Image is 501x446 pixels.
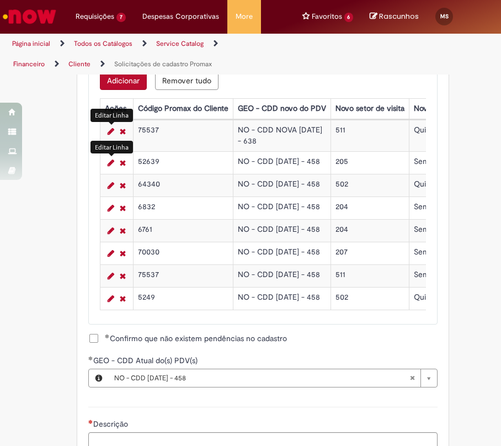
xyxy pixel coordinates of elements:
td: 75537 [134,265,233,288]
td: 511 [331,265,409,288]
th: Novo setor de visita [331,99,409,119]
td: NO - CDD [DATE] - 458 [233,265,331,288]
a: Editar Linha 1 [105,125,117,138]
abbr: Limpar campo GEO - CDD Atual do(s) PDV(s) [404,369,420,387]
td: NO - CDD [DATE] - 458 [233,174,331,197]
a: Remover linha 6 [117,247,129,260]
a: Financeiro [13,60,45,68]
a: Solicitações de cadastro Promax [114,60,212,68]
td: 64340 [134,174,233,197]
a: Editar Linha 2 [105,156,117,169]
td: 52639 [134,152,233,174]
a: Remover linha 4 [117,201,129,215]
ul: Trilhas de página [8,34,242,75]
a: Remover linha 8 [117,292,129,305]
th: GEO - CDD novo do PDV [233,99,331,119]
span: NO - CDD [DATE] - 458 [114,369,409,387]
td: 207 [331,242,409,265]
span: Descrição [93,419,130,429]
td: 6761 [134,220,233,242]
span: GEO - CDD Atual do(s) PDV(s) [93,355,200,365]
a: Editar Linha 4 [105,201,117,215]
a: Remover linha 1 [117,125,129,138]
button: Remove all rows for Informações da Transferência [155,71,218,90]
td: 70030 [134,242,233,265]
span: Obrigatório Preenchido [88,356,93,360]
td: 511 [331,120,409,152]
span: Despesas Corporativas [142,11,219,22]
td: NO - CDD [DATE] - 458 [233,197,331,220]
td: NO - CDD [DATE] - 458 [233,242,331,265]
span: Necessários [88,420,93,424]
td: 502 [331,174,409,197]
a: Editar Linha 8 [105,292,117,305]
td: 75537 [134,120,233,152]
a: Editar Linha 3 [105,179,117,192]
span: More [236,11,253,22]
a: No momento, sua lista de rascunhos tem 0 Itens [370,11,419,22]
a: Cliente [68,60,90,68]
a: Remover linha 2 [117,156,129,169]
a: Remover linha 5 [117,224,129,237]
a: Página inicial [12,39,50,48]
td: NO - CDD [DATE] - 458 [233,288,331,310]
td: NO - CDD [DATE] - 458 [233,220,331,242]
div: Editar Linha [90,109,133,121]
a: Service Catalog [156,39,204,48]
td: 204 [331,197,409,220]
img: ServiceNow [1,6,58,28]
th: Código Promax do Cliente [134,99,233,119]
a: Editar Linha 5 [105,224,117,237]
span: Rascunhos [379,11,419,22]
td: NO - CDD NOVA [DATE] - 638 [233,120,331,152]
td: 6832 [134,197,233,220]
a: Remover linha 7 [117,269,129,283]
td: 205 [331,152,409,174]
a: Todos os Catálogos [74,39,132,48]
span: Obrigatório Preenchido [105,334,110,338]
span: Favoritos [312,11,342,22]
td: NO - CDD [DATE] - 458 [233,152,331,174]
span: 6 [344,13,354,22]
td: 5249 [134,288,233,310]
span: MS [440,13,449,20]
td: 502 [331,288,409,310]
button: Add a row for Informações da Transferência [100,71,147,90]
a: Editar Linha 6 [105,247,117,260]
span: Requisições [76,11,114,22]
span: 7 [116,13,126,22]
span: Confirmo que não existem pendências no cadastro [105,333,287,344]
a: NO - CDD [DATE] - 458Limpar campo GEO - CDD Atual do(s) PDV(s) [109,369,437,387]
a: Editar Linha 7 [105,269,117,283]
td: 204 [331,220,409,242]
th: Ações [100,99,134,119]
a: Remover linha 3 [117,179,129,192]
div: Editar Linha [90,141,133,153]
button: GEO - CDD Atual do(s) PDV(s), Visualizar este registro NO - CDD Natal - 458 [89,369,109,387]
